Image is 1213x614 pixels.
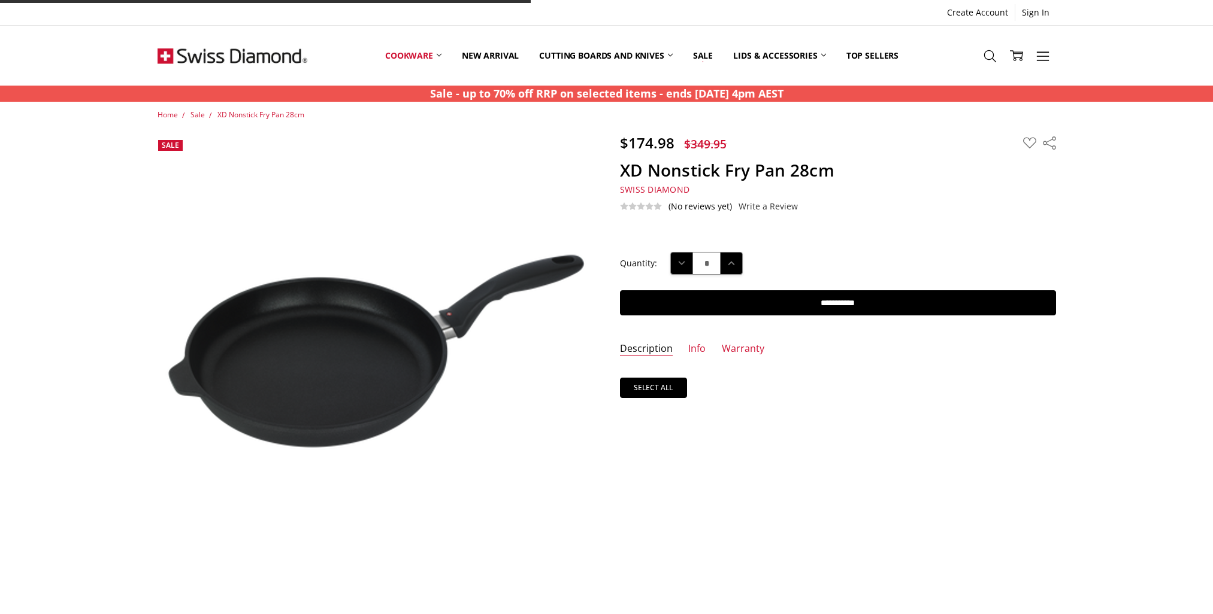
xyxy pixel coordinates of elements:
[187,576,188,577] img: XD Nonstick Fry Pan 28cm
[190,576,192,577] img: XD Nonstick Fry Pan 28cm
[940,4,1015,21] a: Create Account
[739,202,798,211] a: Write a Review
[452,29,529,82] a: New arrival
[529,29,683,82] a: Cutting boards and knives
[183,576,184,577] img: XD Nonstick Fry Pan 28cm
[836,29,909,82] a: Top Sellers
[158,26,307,86] img: Free Shipping On Every Order
[620,257,657,270] label: Quantity:
[620,160,1056,181] h1: XD Nonstick Fry Pan 28cm
[620,133,674,153] span: $174.98
[620,184,689,195] span: Swiss Diamond
[217,110,304,120] a: XD Nonstick Fry Pan 28cm
[723,29,836,82] a: Lids & Accessories
[1015,4,1056,21] a: Sign In
[620,378,687,398] a: Select all
[620,342,673,356] a: Description
[683,29,723,82] a: Sale
[158,110,178,120] a: Home
[668,202,732,211] span: (No reviews yet)
[684,136,727,152] span: $349.95
[158,247,594,457] img: XD Nonstick Fry Pan 28cm
[722,342,764,356] a: Warranty
[190,110,205,120] a: Sale
[430,86,784,101] strong: Sale - up to 70% off RRP on selected items - ends [DATE] 4pm AEST
[162,140,179,150] span: Sale
[688,342,706,356] a: Info
[375,29,452,82] a: Cookware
